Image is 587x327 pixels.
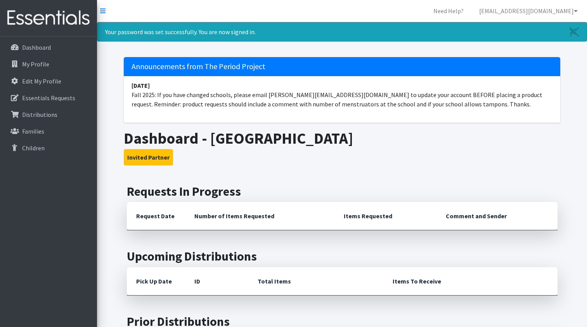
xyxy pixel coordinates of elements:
[383,267,558,296] th: Items To Receive
[3,40,94,55] a: Dashboard
[185,267,248,296] th: ID
[132,82,150,89] strong: [DATE]
[127,202,185,230] th: Request Date
[3,90,94,106] a: Essentials Requests
[124,57,560,76] h5: Announcements from The Period Project
[3,56,94,72] a: My Profile
[185,202,335,230] th: Number of Items Requested
[3,107,94,122] a: Distributions
[22,144,45,152] p: Children
[3,140,94,156] a: Children
[124,149,173,165] button: Invited Partner
[562,23,587,41] a: Close
[22,60,49,68] p: My Profile
[127,267,185,296] th: Pick Up Date
[127,184,558,199] h2: Requests In Progress
[248,267,383,296] th: Total Items
[22,127,44,135] p: Families
[22,77,61,85] p: Edit My Profile
[22,111,57,118] p: Distributions
[22,94,75,102] p: Essentials Requests
[473,3,584,19] a: [EMAIL_ADDRESS][DOMAIN_NAME]
[3,5,94,31] img: HumanEssentials
[3,123,94,139] a: Families
[334,202,436,230] th: Items Requested
[124,129,560,148] h1: Dashboard - [GEOGRAPHIC_DATA]
[436,202,557,230] th: Comment and Sender
[427,3,470,19] a: Need Help?
[97,22,587,42] div: Your password was set successfully. You are now signed in.
[3,73,94,89] a: Edit My Profile
[127,249,558,264] h2: Upcoming Distributions
[124,76,560,113] li: Fall 2025: If you have changed schools, please email [PERSON_NAME][EMAIL_ADDRESS][DOMAIN_NAME] to...
[22,43,51,51] p: Dashboard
